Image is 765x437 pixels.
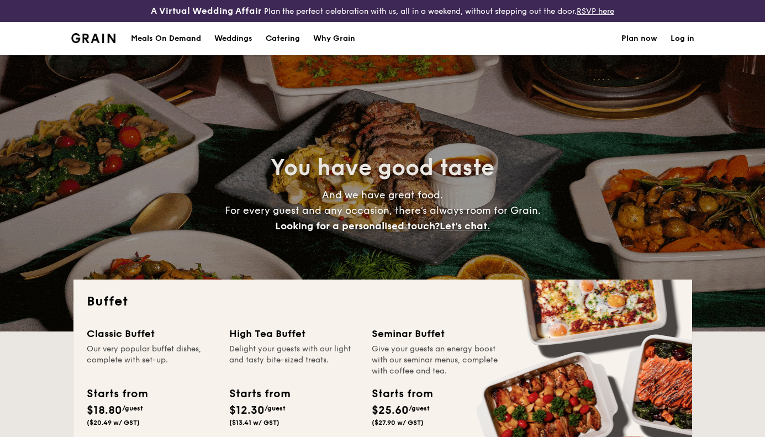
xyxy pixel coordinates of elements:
a: Logotype [71,33,116,43]
a: Weddings [208,22,259,55]
span: Let's chat. [440,220,490,232]
span: Looking for a personalised touch? [275,220,440,232]
span: ($13.41 w/ GST) [229,419,279,427]
a: RSVP here [577,7,614,16]
div: Plan the perfect celebration with us, all in a weekend, without stepping out the door. [128,4,637,18]
div: High Tea Buffet [229,326,358,341]
div: Starts from [87,386,147,402]
h4: A Virtual Wedding Affair [151,4,262,18]
div: Classic Buffet [87,326,216,341]
a: Plan now [621,22,657,55]
span: You have good taste [271,155,494,181]
div: Starts from [229,386,289,402]
a: Why Grain [307,22,362,55]
img: Grain [71,33,116,43]
a: Log in [671,22,694,55]
div: Seminar Buffet [372,326,501,341]
span: ($20.49 w/ GST) [87,419,140,427]
span: And we have great food. For every guest and any occasion, there’s always room for Grain. [225,189,541,232]
div: Weddings [214,22,252,55]
div: Give your guests an energy boost with our seminar menus, complete with coffee and tea. [372,344,501,377]
span: $18.80 [87,404,122,417]
span: /guest [122,404,143,412]
h1: Catering [266,22,300,55]
div: Delight your guests with our light and tasty bite-sized treats. [229,344,358,377]
div: Meals On Demand [131,22,201,55]
span: ($27.90 w/ GST) [372,419,424,427]
div: Why Grain [313,22,355,55]
a: Catering [259,22,307,55]
span: /guest [265,404,286,412]
a: Meals On Demand [124,22,208,55]
div: Our very popular buffet dishes, complete with set-up. [87,344,216,377]
span: $25.60 [372,404,409,417]
span: /guest [409,404,430,412]
h2: Buffet [87,293,679,310]
div: Starts from [372,386,432,402]
span: $12.30 [229,404,265,417]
